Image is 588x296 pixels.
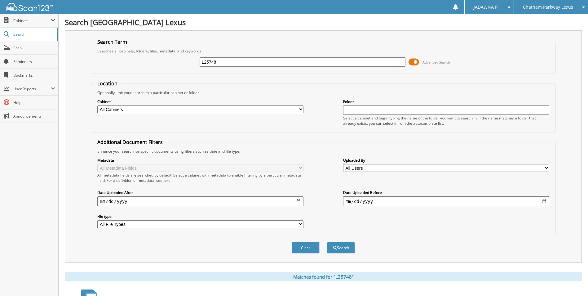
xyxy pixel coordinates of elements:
div: Matches found for "L25748" [65,272,582,281]
span: User Reports [13,86,51,92]
label: Uploaded By [343,158,549,163]
span: Bookmarks [13,73,55,78]
legend: Location [94,80,121,87]
div: Optionally limit your search to a particular cabinet or folder [94,90,552,95]
span: Scan [13,45,55,51]
span: Advanced Search [422,60,450,65]
img: scan123-logo-white.svg [6,3,53,11]
div: Select a cabinet and begin typing the name of the folder you want to search in. If the name match... [343,115,549,126]
h1: Search [GEOGRAPHIC_DATA] Lexus [65,17,582,27]
input: start [97,196,303,206]
div: Searches all cabinets, folders, files, metadata, and keywords [94,48,552,54]
span: Search [13,32,54,37]
div: All metadata fields are searched by default. Select a cabinet with metadata to enable filtering b... [97,173,303,183]
button: Clear [292,242,320,253]
label: File type [97,214,303,219]
div: Enhance your search for specific documents using filters such as date and file type. [94,149,552,154]
span: Announcements [13,114,55,119]
a: here [162,178,170,183]
span: Chatham Parkway Lexus [523,5,573,9]
label: Date Uploaded Before [343,190,549,195]
input: end [343,196,549,206]
span: Help [13,100,55,105]
span: JADAWNA P. [474,5,499,9]
span: Reminders [13,59,55,64]
label: Cabinet [97,99,303,104]
legend: Search Term [94,38,130,45]
label: Folder [343,99,549,104]
legend: Additional Document Filters [94,139,166,146]
label: Metadata [97,158,303,163]
label: Date Uploaded After [97,190,303,195]
iframe: Chat Widget [557,266,588,296]
span: Cabinets [13,18,51,23]
button: Search [327,242,355,253]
